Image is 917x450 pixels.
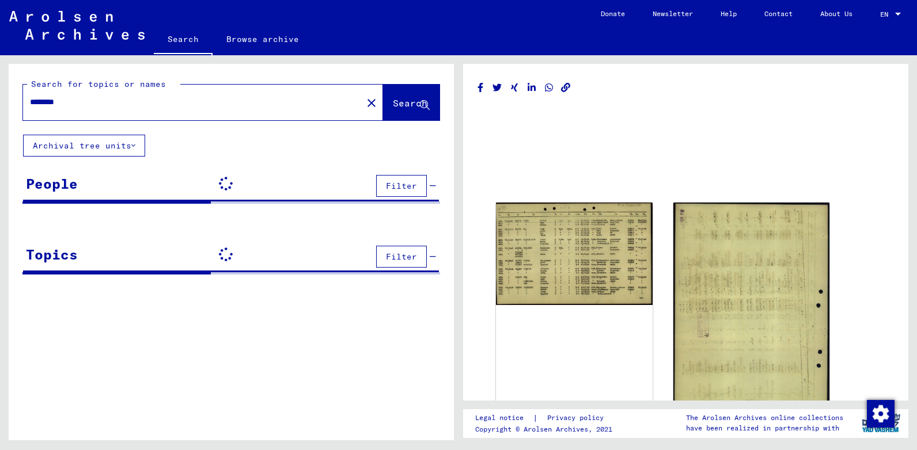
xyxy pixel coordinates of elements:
[880,10,893,18] span: EN
[386,181,417,191] span: Filter
[475,412,533,424] a: Legal notice
[213,25,313,53] a: Browse archive
[26,244,78,265] div: Topics
[360,91,383,114] button: Clear
[686,413,843,423] p: The Arolsen Archives online collections
[686,423,843,433] p: have been realized in partnership with
[23,135,145,157] button: Archival tree units
[386,251,417,262] span: Filter
[475,81,487,95] button: Share on Facebook
[26,173,78,194] div: People
[376,175,427,197] button: Filter
[496,203,653,305] img: 001.jpg
[31,79,166,89] mat-label: Search for topics or names
[365,96,378,110] mat-icon: close
[154,25,213,55] a: Search
[673,203,830,442] img: 002.jpg
[526,81,538,95] button: Share on LinkedIn
[475,412,617,424] div: |
[475,424,617,434] p: Copyright © Arolsen Archives, 2021
[859,409,903,437] img: yv_logo.png
[867,400,895,428] img: Change consent
[383,85,439,120] button: Search
[9,11,145,40] img: Arolsen_neg.svg
[491,81,503,95] button: Share on Twitter
[543,81,555,95] button: Share on WhatsApp
[538,412,617,424] a: Privacy policy
[376,246,427,268] button: Filter
[560,81,572,95] button: Copy link
[393,97,427,109] span: Search
[509,81,521,95] button: Share on Xing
